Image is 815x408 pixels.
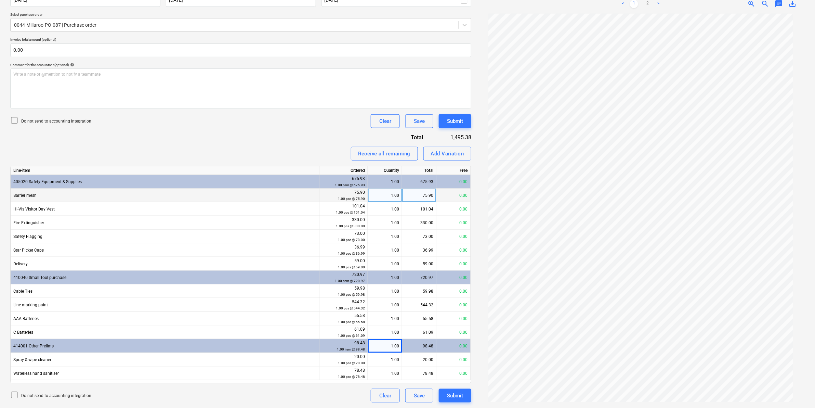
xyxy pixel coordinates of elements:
div: Waterless hand sanitiser [11,367,320,380]
div: 1.00 [371,326,399,339]
button: Save [405,389,433,403]
div: Ordered [320,166,368,175]
div: 73.00 [402,230,436,243]
div: 0.00 [436,367,471,380]
small: 1.00 pcs @ 330.00 [336,224,365,228]
div: 20.00 [402,353,436,367]
button: Save [405,114,433,128]
div: 0.00 [436,202,471,216]
p: Do not send to accounting integration [21,118,91,124]
div: 0.00 [436,271,471,284]
small: 1.00 pcs @ 73.00 [338,238,365,242]
div: 61.09 [402,326,436,339]
div: Total [402,166,436,175]
div: 0.00 [436,243,471,257]
button: Clear [371,114,400,128]
div: 1.00 [371,271,399,284]
small: 1.00 pcs @ 59.00 [338,265,365,269]
div: 98.48 [402,339,436,353]
div: Add Variation [431,149,464,158]
div: 1.00 [371,202,399,216]
div: 78.48 [323,367,365,380]
div: 1.00 [371,312,399,326]
div: 36.99 [323,244,365,257]
small: 1.00 pcs @ 55.58 [338,320,365,324]
div: Free [436,166,471,175]
small: 1.00 item @ 675.93 [335,183,365,187]
div: 1.00 [371,367,399,380]
div: 1,495.38 [434,133,471,141]
div: Cable Ties [11,284,320,298]
button: Submit [439,114,471,128]
div: Clear [379,391,391,400]
small: 1.00 pcs @ 544.32 [336,306,365,310]
small: 1.00 pcs @ 61.09 [338,334,365,337]
div: 0.00 [436,257,471,271]
div: 720.97 [323,271,365,284]
div: 1.00 [371,257,399,271]
div: 675.93 [323,176,365,188]
div: 20.00 [323,354,365,366]
div: 0.00 [436,230,471,243]
div: 98.48 [323,340,365,353]
div: AAA Batteries [11,312,320,326]
div: Comment for the accountant (optional) [10,63,471,67]
div: 1.00 [371,230,399,243]
div: 55.58 [323,313,365,325]
div: Delivery [11,257,320,271]
div: Submit [447,391,463,400]
div: 59.98 [402,284,436,298]
p: Select purchase order [10,12,471,18]
span: help [69,63,74,67]
small: 1.00 item @ 98.48 [337,347,365,351]
div: 330.00 [402,216,436,230]
p: Invoice total amount (optional) [10,37,471,43]
div: Total [382,133,434,141]
div: 0.00 [436,312,471,326]
div: 0.00 [436,353,471,367]
div: 59.00 [323,258,365,270]
div: Submit [447,117,463,126]
div: 1.00 [371,189,399,202]
div: Quantity [368,166,402,175]
div: 0.00 [436,175,471,189]
div: 61.09 [323,326,365,339]
div: 1.00 [371,243,399,257]
p: Do not send to accounting integration [21,393,91,399]
div: 36.99 [402,243,436,257]
small: 1.00 pcs @ 59.98 [338,293,365,296]
div: Safety Flagging [11,230,320,243]
div: Save [414,117,425,126]
div: Star Picket Caps [11,243,320,257]
div: 0.00 [436,326,471,339]
div: C Batteries [11,326,320,339]
div: 55.58 [402,312,436,326]
span: 414001 Other Prelims [13,344,54,348]
div: 0.00 [436,339,471,353]
button: Clear [371,389,400,403]
small: 1.00 pcs @ 101.04 [336,211,365,214]
div: Line marking paint [11,298,320,312]
div: 675.93 [402,175,436,189]
div: 59.00 [402,257,436,271]
small: 1.00 pcs @ 78.48 [338,375,365,379]
div: Hi-Vis Visitor Day Vest [11,202,320,216]
div: Clear [379,117,391,126]
div: 73.00 [323,230,365,243]
small: 1.00 pcs @ 20.00 [338,361,365,365]
span: 405020 Safety Equipment & Supplies [13,179,82,184]
div: 544.32 [402,298,436,312]
div: 101.04 [323,203,365,216]
div: 1.00 [371,216,399,230]
div: 1.00 [371,298,399,312]
div: Save [414,391,425,400]
div: Receive all remaining [358,149,410,158]
div: 78.48 [402,367,436,380]
button: Submit [439,389,471,403]
div: Barrier mesh [11,189,320,202]
div: 720.97 [402,271,436,284]
small: 1.00 pcs @ 36.99 [338,252,365,255]
div: 330.00 [323,217,365,229]
div: 1.00 [371,339,399,353]
div: 0.00 [436,284,471,298]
